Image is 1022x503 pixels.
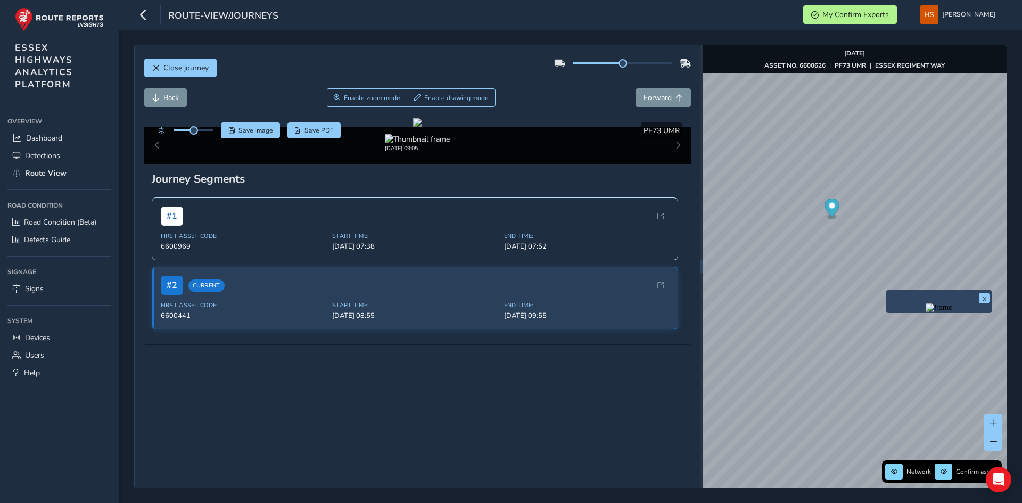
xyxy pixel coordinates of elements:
[25,284,44,294] span: Signs
[7,329,111,347] a: Devices
[24,217,96,227] span: Road Condition (Beta)
[332,232,498,240] span: Start Time:
[7,113,111,129] div: Overview
[906,467,931,476] span: Network
[144,88,187,107] button: Back
[7,164,111,182] a: Route View
[7,213,111,231] a: Road Condition (Beta)
[7,280,111,298] a: Signs
[424,94,489,102] span: Enable drawing mode
[844,49,865,57] strong: [DATE]
[986,467,1011,492] div: Open Intercom Messenger
[161,207,183,226] span: # 1
[15,42,73,90] span: ESSEX HIGHWAYS ANALYTICS PLATFORM
[979,293,990,303] button: x
[942,5,995,24] span: [PERSON_NAME]
[163,93,179,103] span: Back
[26,133,62,143] span: Dashboard
[7,347,111,364] a: Users
[25,333,50,343] span: Devices
[7,364,111,382] a: Help
[332,311,498,320] span: [DATE] 08:55
[304,126,334,135] span: Save PDF
[504,311,670,320] span: [DATE] 09:55
[152,171,684,186] div: Journey Segments
[920,5,999,24] button: [PERSON_NAME]
[332,242,498,251] span: [DATE] 07:38
[822,10,889,20] span: My Confirm Exports
[504,242,670,251] span: [DATE] 07:52
[24,368,40,378] span: Help
[385,134,450,144] img: Thumbnail frame
[920,5,938,24] img: diamond-layout
[835,61,866,70] strong: PF73 UMR
[636,88,691,107] button: Forward
[888,303,990,310] button: Preview frame
[926,303,952,312] img: frame
[7,147,111,164] a: Detections
[344,94,400,102] span: Enable zoom mode
[7,231,111,249] a: Defects Guide
[825,199,839,220] div: Map marker
[287,122,341,138] button: PDF
[875,61,945,70] strong: ESSEX REGIMENT WAY
[238,126,273,135] span: Save image
[504,232,670,240] span: End Time:
[7,264,111,280] div: Signage
[144,59,217,77] button: Close journey
[188,279,225,292] span: Current
[221,122,280,138] button: Save
[25,350,44,360] span: Users
[163,63,209,73] span: Close journey
[161,242,326,251] span: 6600969
[15,7,104,31] img: rr logo
[644,93,672,103] span: Forward
[764,61,945,70] div: | |
[327,88,407,107] button: Zoom
[24,235,70,245] span: Defects Guide
[25,168,67,178] span: Route View
[7,129,111,147] a: Dashboard
[644,126,680,136] span: PF73 UMR
[407,88,496,107] button: Draw
[803,5,897,24] button: My Confirm Exports
[168,9,278,24] span: route-view/journeys
[7,197,111,213] div: Road Condition
[161,311,326,320] span: 6600441
[385,144,450,152] div: [DATE] 09:05
[25,151,60,161] span: Detections
[504,301,670,309] span: End Time:
[332,301,498,309] span: Start Time:
[764,61,826,70] strong: ASSET NO. 6600626
[161,276,183,295] span: # 2
[161,232,326,240] span: First Asset Code:
[161,301,326,309] span: First Asset Code:
[7,313,111,329] div: System
[956,467,999,476] span: Confirm assets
